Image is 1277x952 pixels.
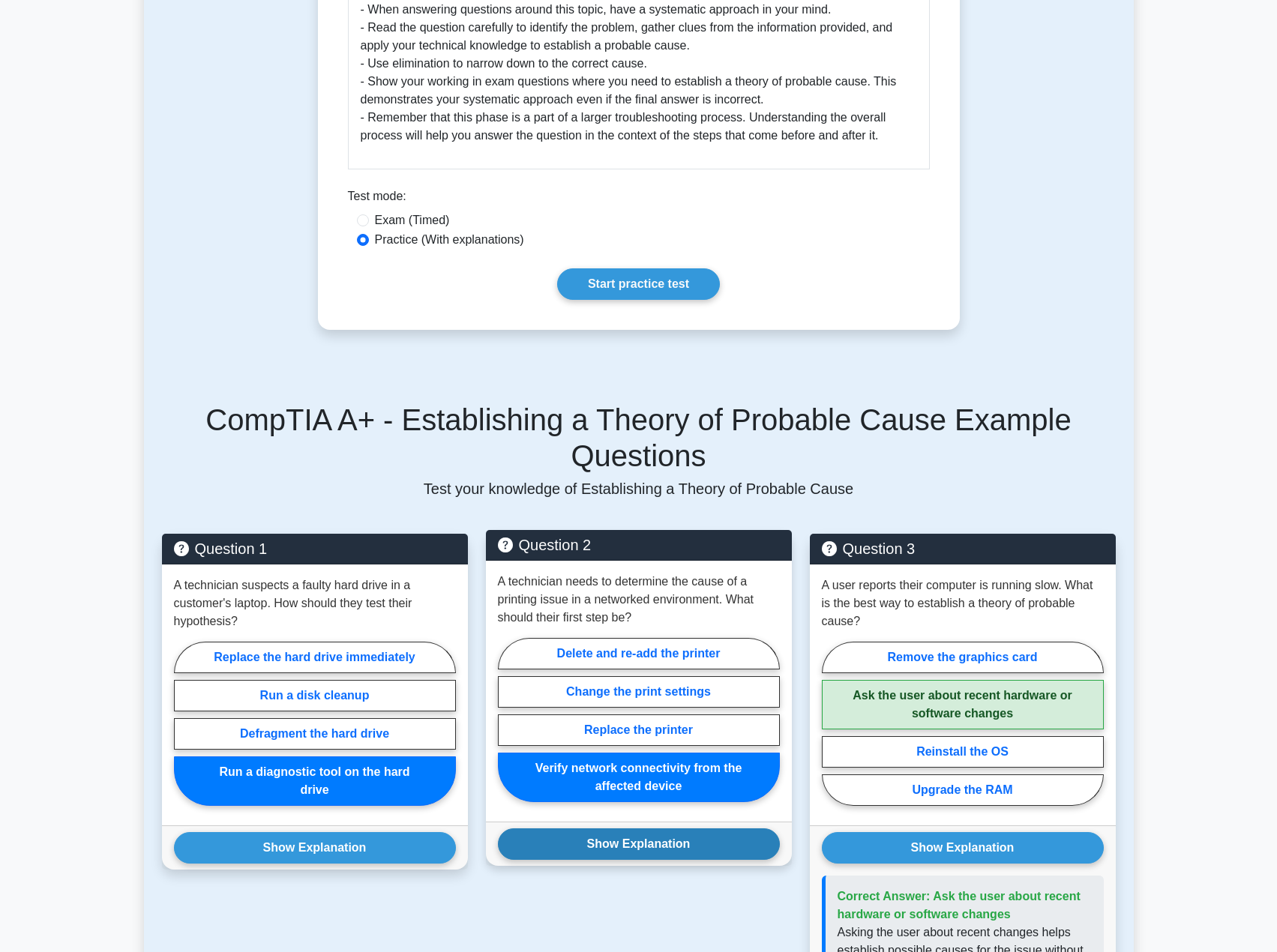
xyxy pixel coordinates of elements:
[174,576,456,630] p: A technician suspects a faulty hard drive in a customer's laptop. How should they test their hypo...
[498,536,780,554] h5: Question 2
[375,231,524,249] label: Practice (With explanations)
[375,211,450,229] label: Exam (Timed)
[174,756,456,806] label: Run a diagnostic tool on the hard drive
[348,187,930,211] div: Test mode:
[174,718,456,750] label: Defragment the hard drive
[498,828,780,860] button: Show Explanation
[822,642,1104,673] label: Remove the graphics card
[498,676,780,708] label: Change the print settings
[174,832,456,864] button: Show Explanation
[174,680,456,711] label: Run a disk cleanup
[498,638,780,669] label: Delete and re-add the printer
[822,736,1104,768] label: Reinstall the OS
[838,890,1081,921] span: Correct Answer: Ask the user about recent hardware or software changes
[498,573,780,627] p: A technician needs to determine the cause of a printing issue in a networked environment. What sh...
[498,714,780,746] label: Replace the printer
[174,540,456,558] h5: Question 1
[822,680,1104,729] label: Ask the user about recent hardware or software changes
[174,642,456,673] label: Replace the hard drive immediately
[162,480,1116,498] p: Test your knowledge of Establishing a Theory of Probable Cause
[822,540,1104,558] h5: Question 3
[557,268,720,300] a: Start practice test
[822,832,1104,864] button: Show Explanation
[498,753,780,802] label: Verify network connectivity from the affected device
[822,774,1104,806] label: Upgrade the RAM
[162,402,1116,474] h5: CompTIA A+ - Establishing a Theory of Probable Cause Example Questions
[822,576,1104,630] p: A user reports their computer is running slow. What is the best way to establish a theory of prob...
